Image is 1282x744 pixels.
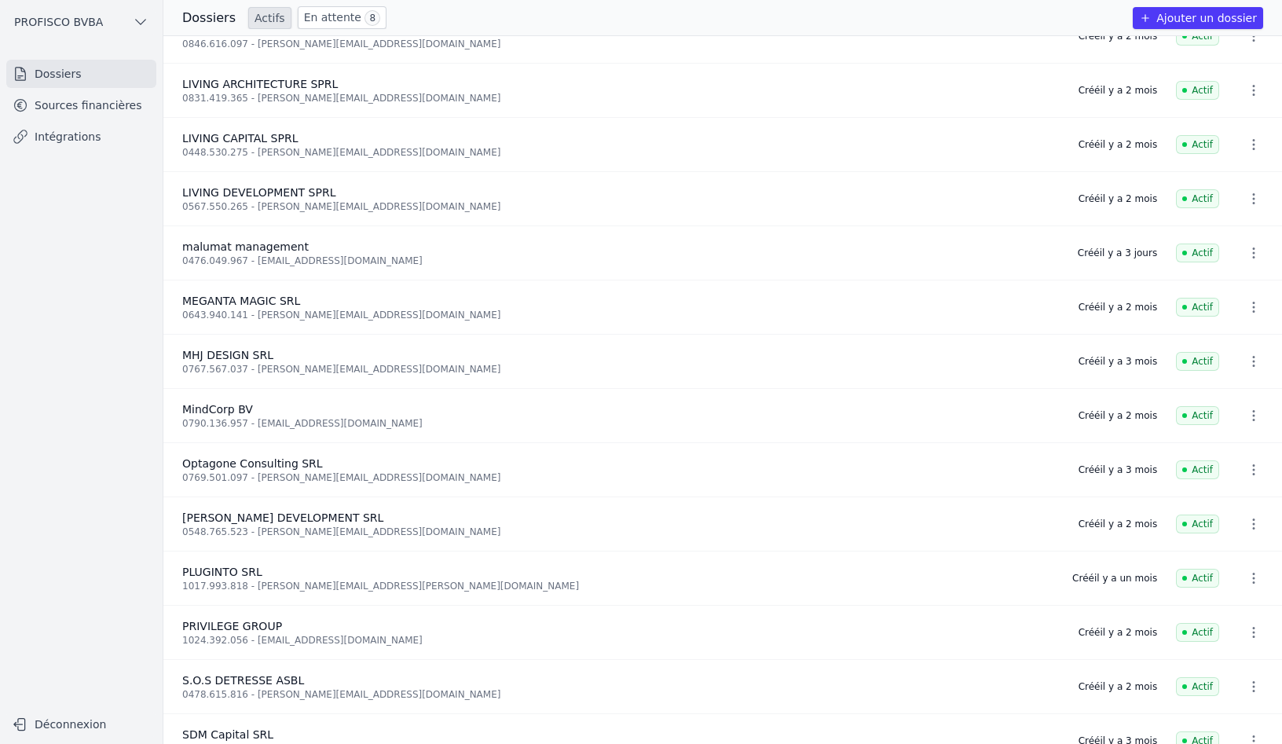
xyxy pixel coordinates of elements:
div: 0567.550.265 - [PERSON_NAME][EMAIL_ADDRESS][DOMAIN_NAME] [182,200,1060,213]
span: Actif [1176,135,1219,154]
span: malumat management [182,240,309,253]
span: Actif [1176,27,1219,46]
button: Ajouter un dossier [1133,7,1263,29]
span: PRIVILEGE GROUP [182,620,282,632]
span: Actif [1176,460,1219,479]
div: Créé il y a 2 mois [1079,30,1157,42]
span: PLUGINTO SRL [182,566,262,578]
a: Intégrations [6,123,156,151]
span: LIVING CAPITAL SPRL [182,132,298,145]
span: Actif [1176,515,1219,533]
span: Actif [1176,352,1219,371]
div: 0448.530.275 - [PERSON_NAME][EMAIL_ADDRESS][DOMAIN_NAME] [182,146,1060,159]
div: 0767.567.037 - [PERSON_NAME][EMAIL_ADDRESS][DOMAIN_NAME] [182,363,1060,376]
div: 1024.392.056 - [EMAIL_ADDRESS][DOMAIN_NAME] [182,634,1060,647]
span: Actif [1176,298,1219,317]
div: 0769.501.097 - [PERSON_NAME][EMAIL_ADDRESS][DOMAIN_NAME] [182,471,1060,484]
a: En attente 8 [298,6,386,29]
span: [PERSON_NAME] DEVELOPMENT SRL [182,511,383,524]
span: Actif [1176,81,1219,100]
span: Actif [1176,189,1219,208]
div: Créé il y a un mois [1072,572,1157,585]
button: Déconnexion [6,712,156,737]
span: PROFISCO BVBA [14,14,103,30]
span: 8 [364,10,380,26]
div: Créé il y a 2 mois [1079,301,1157,313]
div: Créé il y a 3 jours [1078,247,1157,259]
span: Optagone Consulting SRL [182,457,323,470]
div: Créé il y a 2 mois [1079,680,1157,693]
h3: Dossiers [182,9,236,27]
span: Actif [1176,406,1219,425]
div: Créé il y a 2 mois [1079,192,1157,205]
span: LIVING ARCHITECTURE SPRL [182,78,338,90]
span: Actif [1176,569,1219,588]
div: Créé il y a 3 mois [1079,464,1157,476]
div: 1017.993.818 - [PERSON_NAME][EMAIL_ADDRESS][PERSON_NAME][DOMAIN_NAME] [182,580,1053,592]
div: 0831.419.365 - [PERSON_NAME][EMAIL_ADDRESS][DOMAIN_NAME] [182,92,1060,104]
span: Actif [1176,244,1219,262]
div: 0790.136.957 - [EMAIL_ADDRESS][DOMAIN_NAME] [182,417,1060,430]
a: Sources financières [6,91,156,119]
span: Actif [1176,677,1219,696]
span: LIVING DEVELOPMENT SPRL [182,186,335,199]
a: Actifs [248,7,291,29]
div: Créé il y a 2 mois [1079,84,1157,97]
div: 0476.049.967 - [EMAIL_ADDRESS][DOMAIN_NAME] [182,255,1059,267]
div: 0846.616.097 - [PERSON_NAME][EMAIL_ADDRESS][DOMAIN_NAME] [182,38,1060,50]
div: Créé il y a 2 mois [1079,626,1157,639]
div: 0548.765.523 - [PERSON_NAME][EMAIL_ADDRESS][DOMAIN_NAME] [182,526,1060,538]
div: Créé il y a 3 mois [1079,355,1157,368]
a: Dossiers [6,60,156,88]
div: Créé il y a 2 mois [1079,138,1157,151]
div: 0643.940.141 - [PERSON_NAME][EMAIL_ADDRESS][DOMAIN_NAME] [182,309,1060,321]
span: MindCorp BV [182,403,253,416]
span: SDM Capital SRL [182,728,273,741]
div: Créé il y a 2 mois [1079,518,1157,530]
span: MHJ DESIGN SRL [182,349,273,361]
span: Actif [1176,623,1219,642]
span: S.O.S DETRESSE ASBL [182,674,304,687]
span: MEGANTA MAGIC SRL [182,295,300,307]
div: Créé il y a 2 mois [1079,409,1157,422]
button: PROFISCO BVBA [6,9,156,35]
div: 0478.615.816 - [PERSON_NAME][EMAIL_ADDRESS][DOMAIN_NAME] [182,688,1060,701]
